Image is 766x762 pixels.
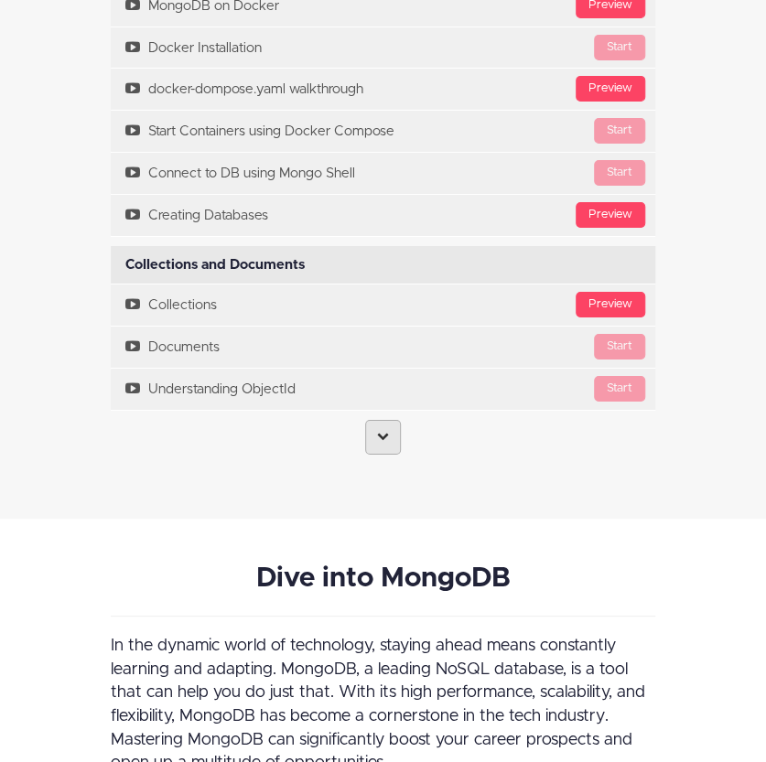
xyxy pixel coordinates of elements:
[576,76,645,102] div: Preview
[111,27,655,69] a: StartDocker Installation
[594,35,645,60] div: Start
[111,195,655,236] a: PreviewCreating Databases
[111,69,655,110] a: Previewdocker-dompose.yaml walkthrough
[594,376,645,402] div: Start
[256,564,511,592] strong: Dive into MongoDB
[111,111,655,152] a: StartStart Containers using Docker Compose
[594,160,645,186] div: Start
[594,334,645,360] div: Start
[594,118,645,144] div: Start
[111,369,655,410] a: StartUnderstanding ObjectId
[576,202,645,228] div: Preview
[111,153,655,194] a: StartConnect to DB using Mongo Shell
[111,246,655,284] div: Collections and Documents
[111,327,655,368] a: StartDocuments
[111,284,655,326] a: PreviewCollections
[576,292,645,317] div: Preview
